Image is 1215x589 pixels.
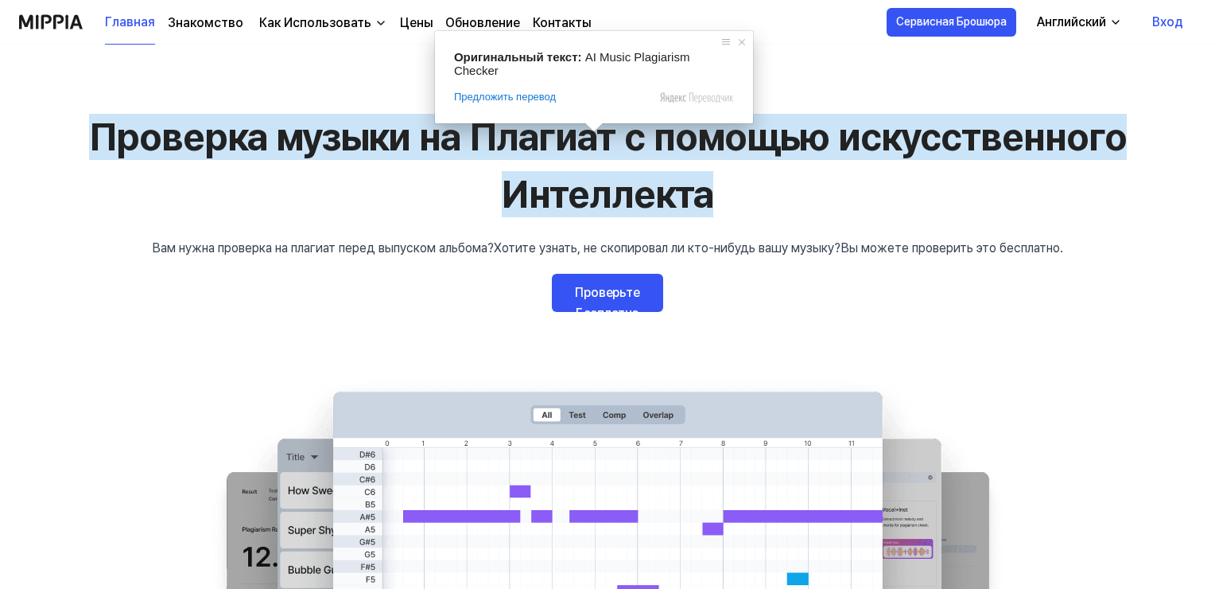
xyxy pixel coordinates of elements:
a: Проверьте Бесплатно [552,274,663,312]
ya-tr-span: Вход [1152,13,1183,32]
a: Знакомство [168,14,243,33]
ya-tr-span: Вы можете проверить это бесплатно. [840,240,1063,255]
ya-tr-span: Хотите узнать, не скопировал ли кто-нибудь вашу музыку? [494,240,840,255]
ya-tr-span: Обновление [445,15,520,30]
a: Цены [400,14,433,33]
button: Как Использовать [256,14,387,33]
ya-tr-span: Цены [400,15,433,30]
ya-tr-span: Как Использовать [259,15,371,30]
ya-tr-span: Вам нужна проверка на плагиат перед выпуском альбома? [152,240,494,255]
img: вниз [375,17,387,29]
ya-tr-span: Контакты [533,15,591,30]
ya-tr-span: Проверка музыки на Плагиат с помощью искусственного Интеллекта [89,114,1127,217]
a: Главная [105,1,155,45]
span: Предложить перевод [454,90,556,104]
ya-tr-span: Знакомство [168,15,243,30]
button: Английский [1024,6,1132,38]
a: Контакты [533,14,591,33]
a: Обновление [445,14,520,33]
ya-tr-span: Проверьте Бесплатно [575,285,640,321]
ya-tr-span: Главная [105,13,155,32]
button: Сервисная Брошюра [887,8,1016,37]
ya-tr-span: Сервисная Брошюра [896,14,1007,30]
span: Оригинальный текст: [454,50,582,64]
ya-tr-span: Английский [1037,14,1106,29]
span: AI Music Plagiarism Checker [454,50,693,77]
